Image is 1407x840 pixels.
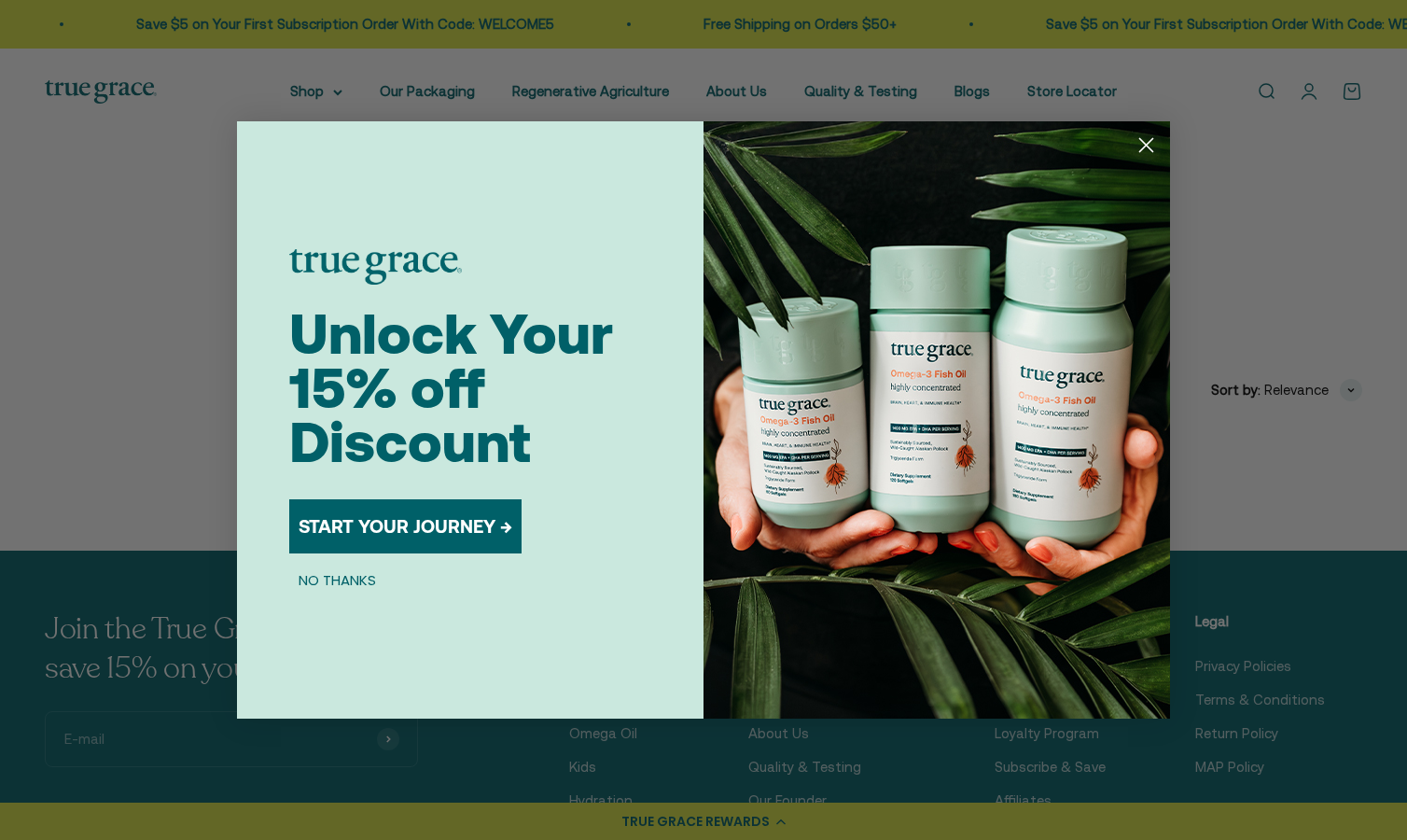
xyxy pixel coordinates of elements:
button: NO THANKS [289,568,385,591]
img: logo placeholder [289,249,462,285]
button: Close dialog [1130,129,1163,161]
span: Unlock Your 15% off Discount [289,301,613,474]
img: 098727d5-50f8-4f9b-9554-844bb8da1403.jpeg [703,121,1170,719]
button: START YOUR JOURNEY → [289,499,522,553]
